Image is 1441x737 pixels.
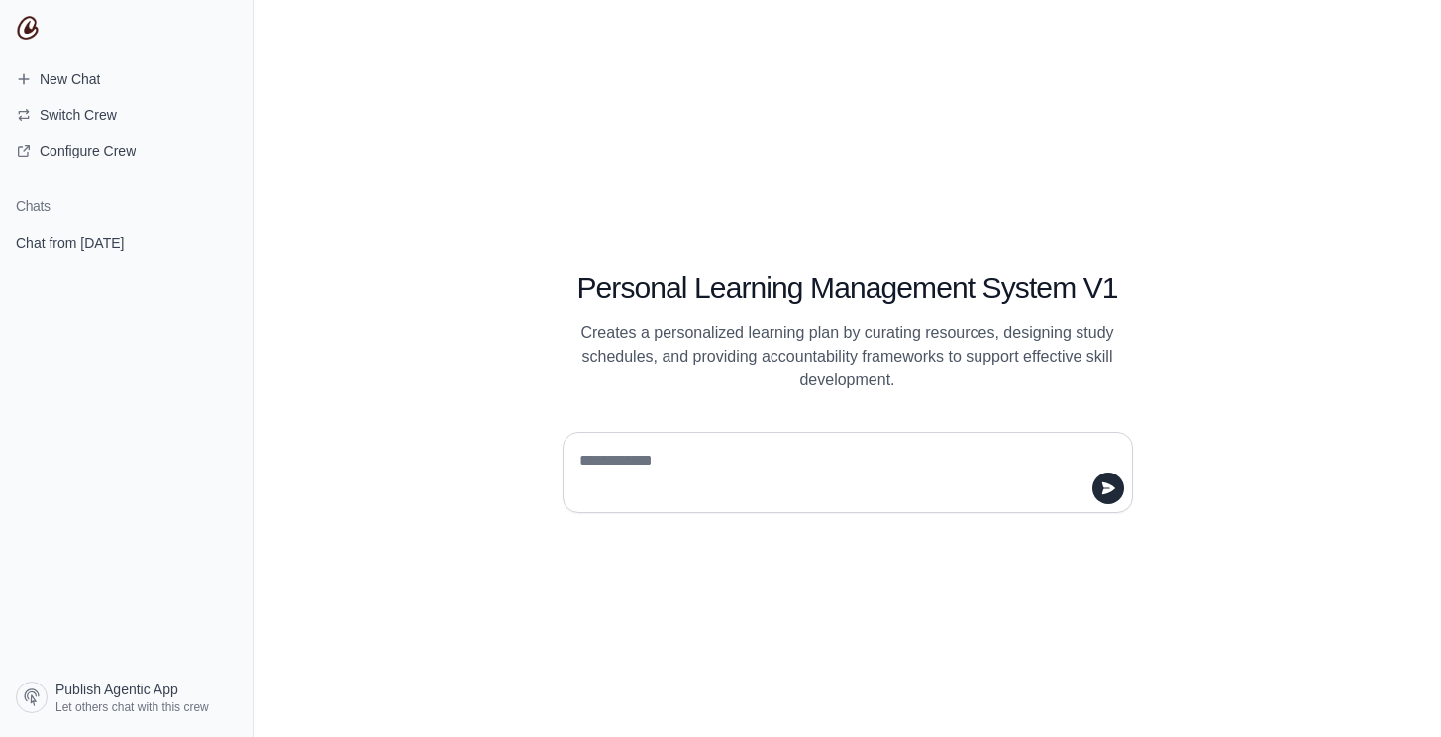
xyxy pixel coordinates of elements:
p: Creates a personalized learning plan by curating resources, designing study schedules, and provid... [563,321,1133,392]
span: New Chat [40,69,100,89]
button: Switch Crew [8,99,245,131]
img: CrewAI Logo [16,16,40,40]
span: Chat from [DATE] [16,233,124,253]
span: Configure Crew [40,141,136,160]
span: Publish Agentic App [55,680,178,699]
h1: Personal Learning Management System V1 [563,270,1133,306]
iframe: Chat Widget [1342,642,1441,737]
a: New Chat [8,63,245,95]
a: Chat from [DATE] [8,224,245,261]
span: Let others chat with this crew [55,699,209,715]
a: Publish Agentic App Let others chat with this crew [8,674,245,721]
span: Switch Crew [40,105,117,125]
a: Configure Crew [8,135,245,166]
